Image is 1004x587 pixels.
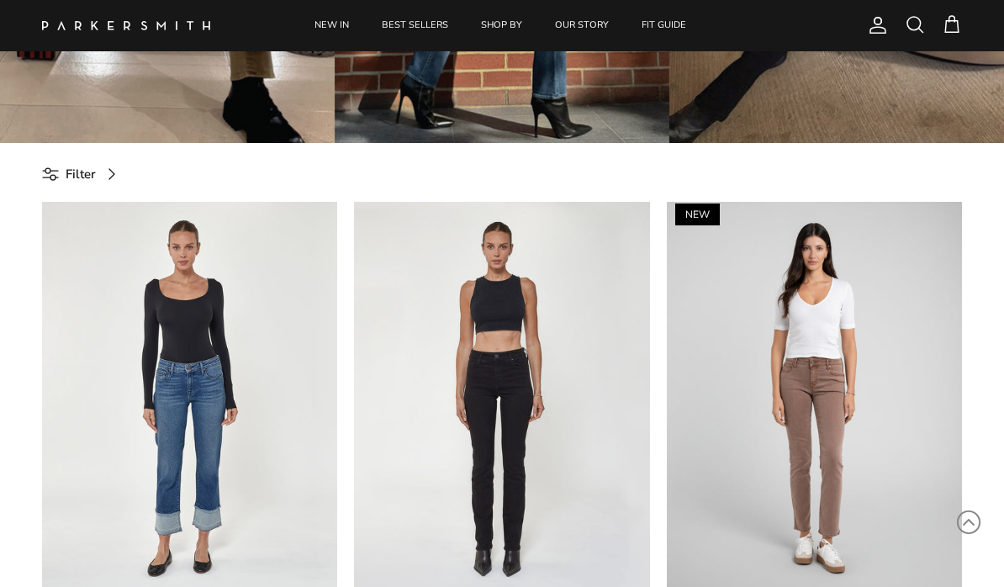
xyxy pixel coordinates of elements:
span: Filter [66,164,96,184]
a: Account [861,15,888,35]
img: Parker Smith [42,21,210,30]
a: Filter [42,156,128,193]
svg: Scroll to Top [956,510,981,535]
